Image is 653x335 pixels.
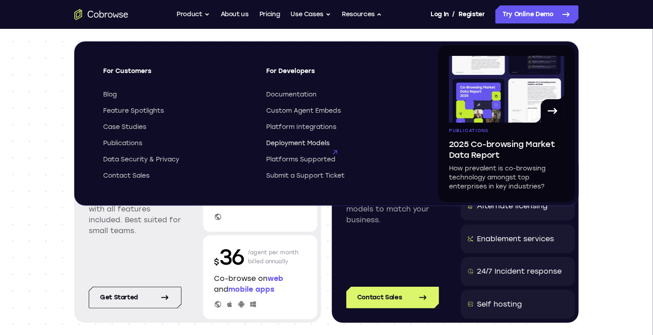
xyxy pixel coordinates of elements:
a: Deployment Models [266,139,413,148]
p: /agent per month billed annually [248,243,299,271]
span: Deployment Models [266,139,330,148]
a: About us [221,5,249,23]
a: Pricing [259,5,280,23]
span: Data Security & Privacy [103,155,179,164]
a: Platforms Supported [266,155,413,164]
div: Alternate licensing [477,201,548,211]
a: Case Studies [103,123,250,132]
a: Try Online Demo [495,5,579,23]
div: Enablement services [477,234,554,244]
a: Publications [103,139,250,148]
span: $ [214,257,219,267]
span: Blog [103,90,117,99]
span: mobile apps [228,285,274,294]
span: Contact Sales [103,171,150,180]
span: Publications [103,139,142,148]
p: Co-browse on and [214,273,307,295]
span: For Customers [103,67,250,83]
button: Resources [342,5,382,23]
a: Feature Spotlights [103,106,250,115]
p: 36 [214,243,245,271]
a: Register [459,5,485,23]
a: Log In [431,5,449,23]
span: Documentation [266,90,317,99]
p: Enterprise pricing models to match your business. [346,193,439,225]
span: Platforms Supported [266,155,336,164]
button: Use Cases [290,5,331,23]
a: Contact Sales [103,171,250,180]
a: Go to the home page [74,9,128,20]
span: Feature Spotlights [103,106,164,115]
button: Product [177,5,210,23]
span: Submit a Support Ticket [266,171,345,180]
a: Get started [89,287,181,308]
a: Documentation [266,90,413,99]
div: 24/7 Incident response [477,266,562,277]
p: Simple per agent pricing with all features included. Best suited for small teams. [89,193,181,236]
img: A page from the browsing market ebook [449,56,564,123]
a: Platform Integrations [266,123,413,132]
a: Contact Sales [346,287,439,308]
span: Case Studies [103,123,146,132]
span: Custom Agent Embeds [266,106,341,115]
span: / [453,9,455,20]
a: Data Security & Privacy [103,155,250,164]
a: Submit a Support Ticket [266,171,413,180]
a: Blog [103,90,250,99]
div: Self hosting [477,299,522,310]
span: For Developers [266,67,413,83]
span: web [268,274,283,283]
span: Publications [449,128,489,133]
span: Platform Integrations [266,123,336,132]
span: 2025 Co-browsing Market Data Report [449,139,564,161]
p: How prevalent is co-browsing technology amongst top enterprises in key industries? [449,164,564,191]
a: Custom Agent Embeds [266,106,413,115]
